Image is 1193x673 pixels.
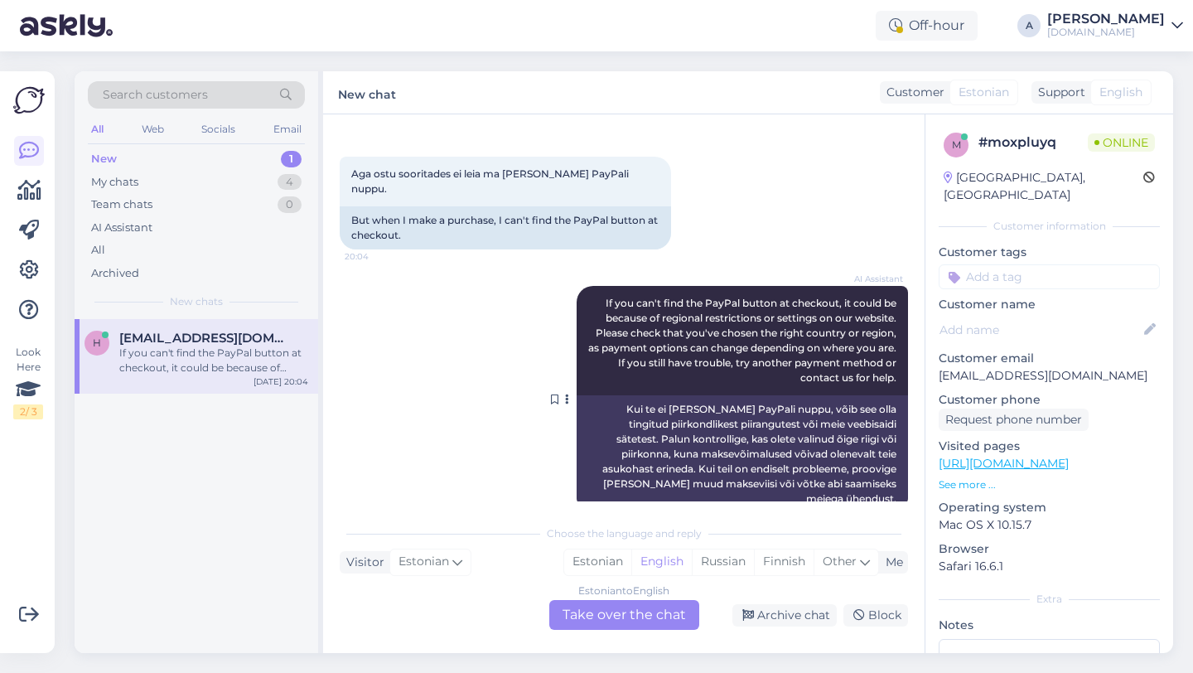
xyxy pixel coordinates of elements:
div: My chats [91,174,138,191]
span: 20:04 [345,250,407,263]
div: Take over the chat [549,600,699,630]
p: Customer name [939,296,1160,313]
p: Customer email [939,350,1160,367]
div: Archive chat [732,604,837,627]
span: henrikuusk@gmail.com [119,331,292,346]
a: [URL][DOMAIN_NAME] [939,456,1069,471]
span: Other [823,554,857,569]
div: Team chats [91,196,152,213]
label: New chat [338,81,396,104]
div: Choose the language and reply [340,526,908,541]
div: All [88,119,107,140]
span: Online [1088,133,1155,152]
div: Off-hour [876,11,978,41]
div: Me [879,554,903,571]
p: Customer phone [939,391,1160,409]
div: Estonian to English [578,583,669,598]
p: Notes [939,617,1160,634]
div: Customer information [939,219,1160,234]
div: Block [843,604,908,627]
p: [EMAIL_ADDRESS][DOMAIN_NAME] [939,367,1160,385]
p: Visited pages [939,438,1160,455]
p: Customer tags [939,244,1160,261]
div: Request phone number [939,409,1089,431]
div: Web [138,119,167,140]
a: [PERSON_NAME][DOMAIN_NAME] [1047,12,1183,39]
p: Browser [939,540,1160,558]
div: All [91,242,105,259]
p: Safari 16.6.1 [939,558,1160,575]
input: Add name [939,321,1141,339]
span: If you can't find the PayPal button at checkout, it could be because of regional restrictions or ... [588,297,899,384]
div: [GEOGRAPHIC_DATA], [GEOGRAPHIC_DATA] [944,169,1143,204]
span: English [1099,84,1142,101]
div: Visitor [340,554,384,571]
div: 1 [281,151,302,167]
div: Finnish [754,550,814,574]
div: Socials [198,119,239,140]
span: Search customers [103,86,208,104]
div: Russian [692,550,754,574]
div: [PERSON_NAME] [1047,12,1165,26]
span: m [952,138,961,151]
div: # moxpluyq [978,133,1088,153]
div: [DOMAIN_NAME] [1047,26,1165,39]
p: Mac OS X 10.15.7 [939,516,1160,534]
div: AI Assistant [91,220,152,236]
div: But when I make a purchase, I can't find the PayPal button at checkout. [340,206,671,249]
div: Look Here [13,345,43,419]
span: Estonian [959,84,1009,101]
div: 2 / 3 [13,404,43,419]
div: If you can't find the PayPal button at checkout, it could be because of regional restrictions or ... [119,346,308,375]
div: Kui te ei [PERSON_NAME] PayPali nuppu, võib see olla tingitud piirkondlikest piirangutest või mei... [577,395,908,513]
div: Customer [880,84,944,101]
p: See more ... [939,477,1160,492]
span: New chats [170,294,223,309]
div: Estonian [564,550,631,574]
div: [DATE] 20:04 [254,375,308,388]
div: English [631,550,692,574]
div: Extra [939,592,1160,607]
div: Email [270,119,305,140]
div: Archived [91,265,139,282]
img: Askly Logo [13,85,45,116]
div: New [91,151,117,167]
p: Operating system [939,499,1160,516]
div: Support [1031,84,1085,101]
span: Aga ostu sooritades ei leia ma [PERSON_NAME] PayPali nuppu. [351,167,631,195]
div: A [1017,14,1041,37]
span: Estonian [398,553,449,571]
span: h [93,336,101,349]
input: Add a tag [939,264,1160,289]
div: 0 [278,196,302,213]
div: 4 [278,174,302,191]
span: AI Assistant [841,273,903,285]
